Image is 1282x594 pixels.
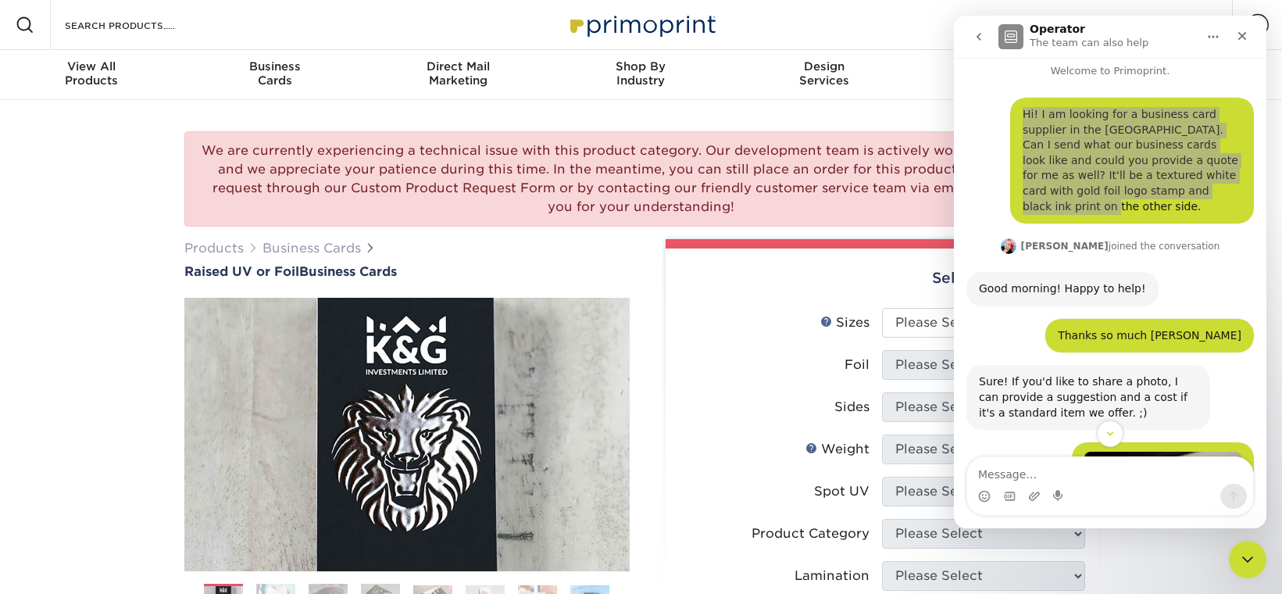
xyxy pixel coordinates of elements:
div: Sides [834,398,870,417]
div: Sizes [820,313,870,332]
div: Industry [549,59,732,88]
div: Select your options: [678,249,1086,308]
div: Spot UV [814,482,870,501]
span: Design [733,59,916,73]
span: Business [183,59,366,73]
a: Direct MailMarketing [366,50,549,100]
a: Shop ByIndustry [549,50,732,100]
div: We are currently experiencing a technical issue with this product category. Our development team ... [184,131,1098,227]
h1: Business Cards [184,264,630,279]
div: Product Category [752,524,870,543]
span: Direct Mail [366,59,549,73]
a: Resources& Templates [916,50,1098,100]
div: Weight [805,440,870,459]
img: Primoprint [563,8,720,41]
div: Lamination [795,567,870,585]
iframe: Intercom live chat [954,16,1266,528]
div: & Templates [916,59,1098,88]
div: Marketing [366,59,549,88]
a: Business Cards [262,241,361,256]
iframe: Intercom live chat [1229,541,1266,578]
a: Raised UV or FoilBusiness Cards [184,264,630,279]
span: Raised UV or Foil [184,264,299,279]
input: SEARCH PRODUCTS..... [63,16,216,34]
a: BusinessCards [183,50,366,100]
a: Products [184,241,244,256]
a: DesignServices [733,50,916,100]
span: Shop By [549,59,732,73]
div: Foil [845,356,870,374]
span: Resources [916,59,1098,73]
div: Cards [183,59,366,88]
div: Services [733,59,916,88]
